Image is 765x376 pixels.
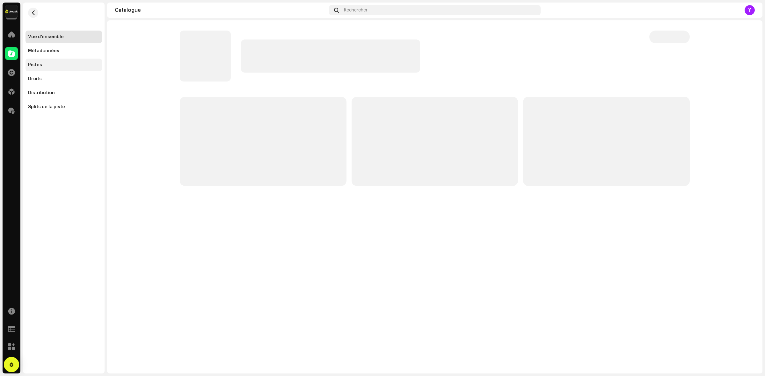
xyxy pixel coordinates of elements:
[28,90,55,96] div: Distribution
[25,87,102,99] re-m-nav-item: Distribution
[25,73,102,85] re-m-nav-item: Droits
[28,76,42,82] div: Droits
[25,59,102,71] re-m-nav-item: Pistes
[5,5,18,18] img: 6b198820-6d9f-4d8e-bd7e-78ab9e57ca24
[344,8,368,13] span: Rechercher
[115,8,326,13] div: Catalogue
[25,45,102,57] re-m-nav-item: Métadonnées
[25,101,102,113] re-m-nav-item: Splits de la piste
[4,357,19,372] div: Open Intercom Messenger
[28,34,64,39] div: Vue d'ensemble
[745,5,755,15] div: Y
[28,48,59,53] div: Métadonnées
[28,104,65,110] div: Splits de la piste
[28,62,42,67] div: Pistes
[25,31,102,43] re-m-nav-item: Vue d'ensemble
